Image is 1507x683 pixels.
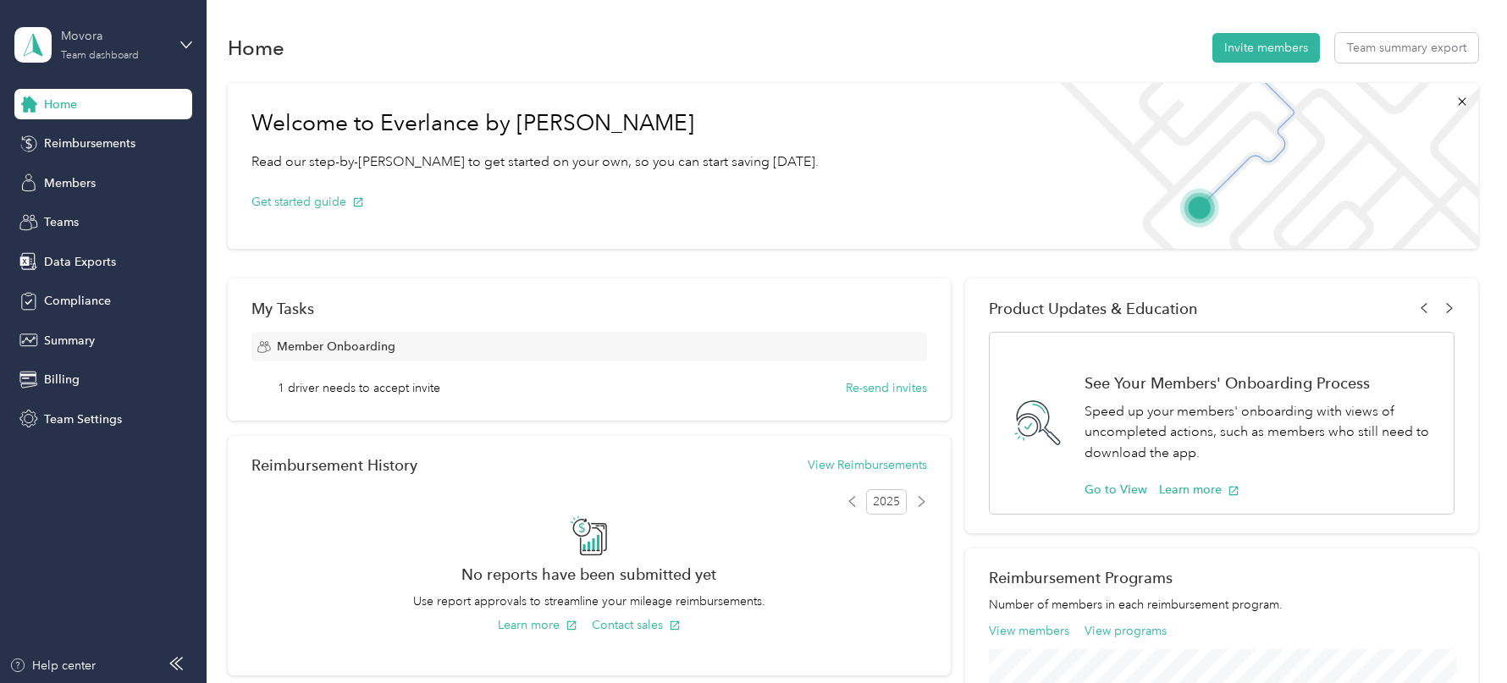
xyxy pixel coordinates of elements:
[44,371,80,388] span: Billing
[251,300,927,317] div: My Tasks
[1335,33,1478,63] button: Team summary export
[44,253,116,271] span: Data Exports
[1412,588,1507,683] iframe: Everlance-gr Chat Button Frame
[866,489,907,515] span: 2025
[1159,481,1239,498] button: Learn more
[989,596,1454,614] p: Number of members in each reimbursement program.
[846,379,927,397] button: Re-send invites
[228,39,284,57] h1: Home
[44,96,77,113] span: Home
[1085,374,1435,392] h1: See Your Members' Onboarding Process
[989,300,1198,317] span: Product Updates & Education
[251,193,364,211] button: Get started guide
[498,616,577,634] button: Learn more
[44,292,111,310] span: Compliance
[44,135,135,152] span: Reimbursements
[989,569,1454,587] h2: Reimbursement Programs
[1043,83,1477,249] img: Welcome to everlance
[989,622,1069,640] button: View members
[1085,481,1147,498] button: Go to View
[61,51,139,61] div: Team dashboard
[1085,401,1435,464] p: Speed up your members' onboarding with views of uncompleted actions, such as members who still ne...
[277,338,395,355] span: Member Onboarding
[251,151,819,173] p: Read our step-by-[PERSON_NAME] to get started on your own, so you can start saving [DATE].
[808,456,927,474] button: View Reimbursements
[251,456,417,474] h2: Reimbursement History
[592,616,681,634] button: Contact sales
[251,110,819,137] h1: Welcome to Everlance by [PERSON_NAME]
[251,592,927,610] p: Use report approvals to streamline your mileage reimbursements.
[44,213,79,231] span: Teams
[251,565,927,583] h2: No reports have been submitted yet
[1212,33,1320,63] button: Invite members
[278,379,440,397] span: 1 driver needs to accept invite
[9,657,96,675] button: Help center
[1085,622,1167,640] button: View programs
[44,332,95,350] span: Summary
[61,27,167,45] div: Movora
[44,174,96,192] span: Members
[44,410,122,428] span: Team Settings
